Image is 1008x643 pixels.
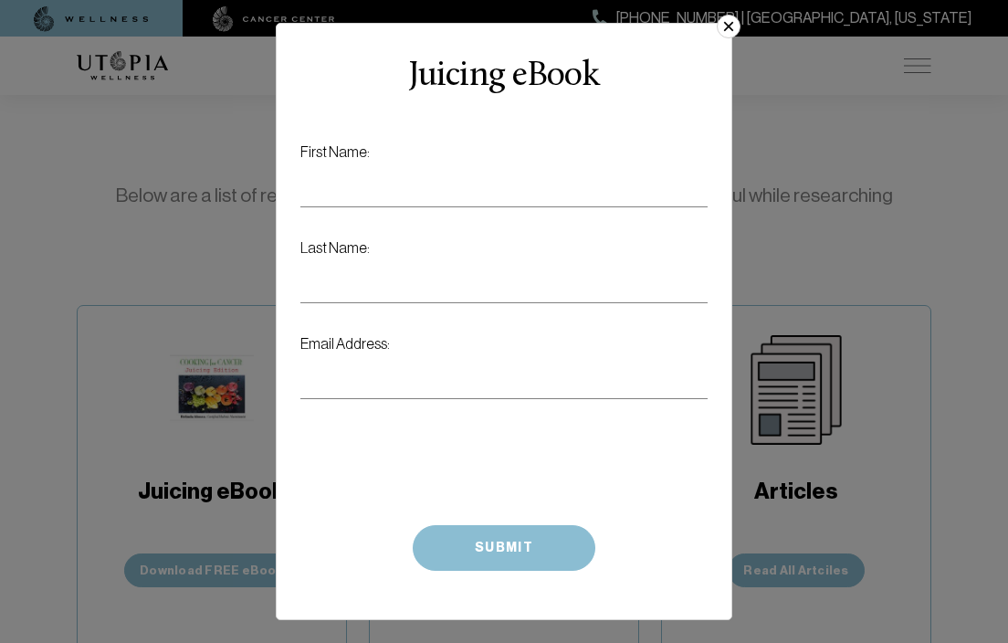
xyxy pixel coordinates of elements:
iframe: Widget containing checkbox for hCaptcha security challenge [300,428,576,498]
label: First Name: [300,141,708,222]
label: Last Name: [300,237,708,318]
div: Juicing eBook [296,58,712,96]
label: Email Address: [300,332,708,414]
button: × [717,15,740,38]
input: Last Name: [300,258,708,303]
input: Email Address: [300,354,708,399]
button: Submit [413,525,595,571]
input: First Name: [300,163,708,207]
